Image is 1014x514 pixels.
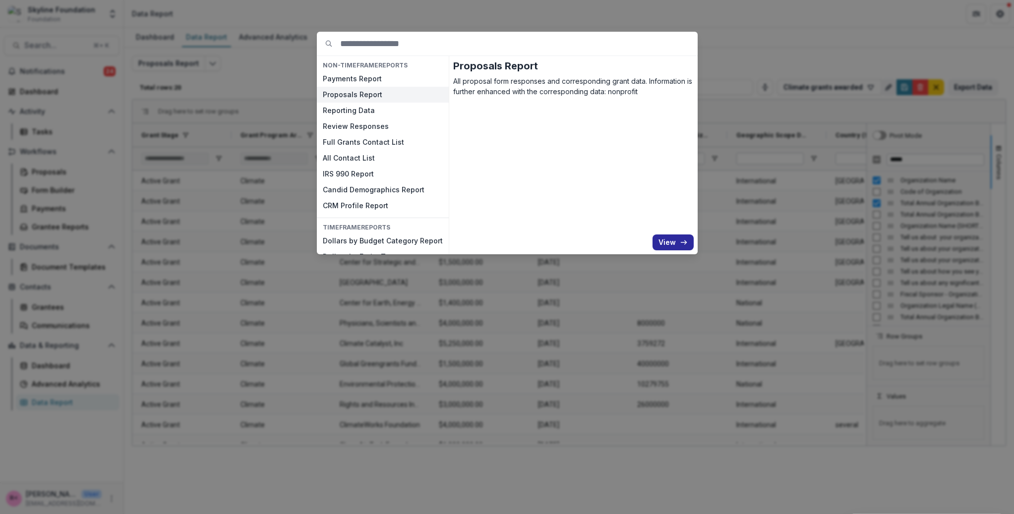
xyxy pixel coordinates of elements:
button: Full Grants Contact List [317,134,449,150]
h4: TIMEFRAME Reports [317,222,449,233]
button: IRS 990 Report [317,166,449,182]
h2: Proposals Report [453,60,694,72]
button: All Contact List [317,150,449,166]
p: All proposal form responses and corresponding grant data. Information is further enhanced with th... [453,76,694,97]
button: Candid Demographics Report [317,182,449,198]
button: Dollars by Entity Tags [317,249,449,265]
button: CRM Profile Report [317,198,449,214]
button: Proposals Report [317,87,449,103]
button: Dollars by Budget Category Report [317,233,449,249]
button: Review Responses [317,118,449,134]
button: View [653,234,694,250]
h4: NON-TIMEFRAME Reports [317,60,449,71]
button: Reporting Data [317,103,449,118]
button: Payments Report [317,71,449,87]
